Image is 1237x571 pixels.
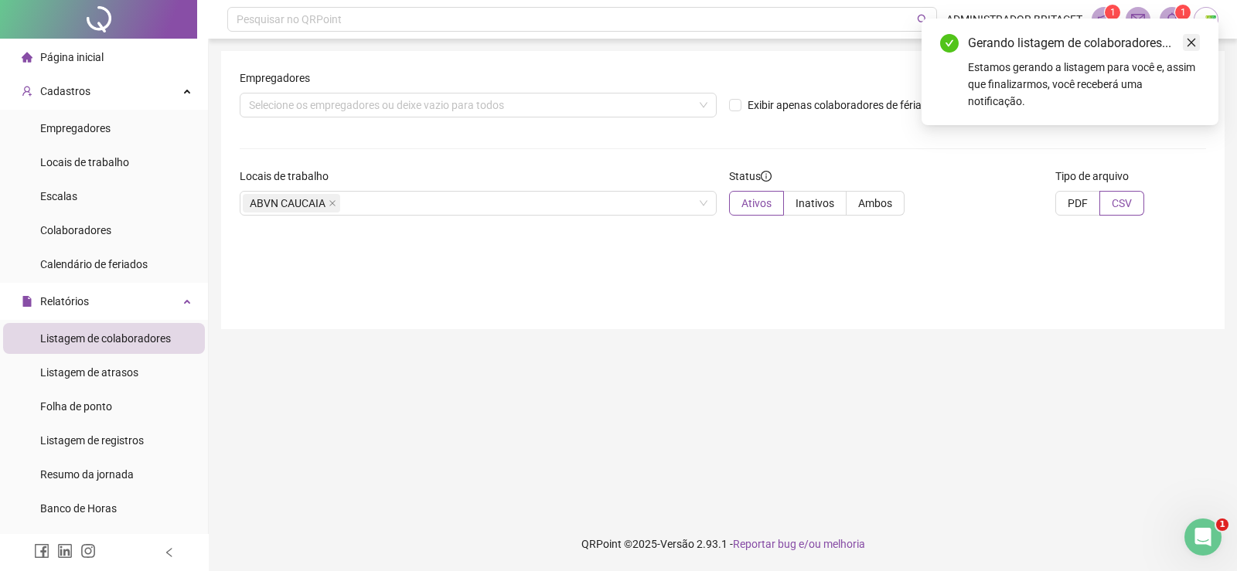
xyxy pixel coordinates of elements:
[22,86,32,97] span: user-add
[57,543,73,559] span: linkedin
[1175,5,1191,20] sup: 1
[40,434,144,447] span: Listagem de registros
[40,502,117,515] span: Banco de Horas
[40,156,129,168] span: Locais de trabalho
[1105,5,1120,20] sup: 1
[243,194,340,212] span: ABVN CAUCAIA
[40,51,104,63] span: Página inicial
[968,34,1200,53] div: Gerando listagem de colaboradores...
[946,11,1082,28] span: ADMINISTRADOR BRITACET
[40,224,111,236] span: Colaboradores
[796,197,834,209] span: Inativos
[22,296,32,307] span: file
[22,52,32,63] span: home
[940,34,959,53] span: check-circle
[858,197,892,209] span: Ambos
[1216,518,1228,531] span: 1
[40,295,89,308] span: Relatórios
[329,199,336,207] span: close
[1181,7,1186,18] span: 1
[40,400,112,413] span: Folha de ponto
[40,258,148,270] span: Calendário de feriados
[733,538,865,550] span: Reportar bug e/ou melhoria
[1183,34,1200,51] a: Close
[34,543,49,559] span: facebook
[1110,7,1116,18] span: 1
[968,59,1200,110] div: Estamos gerando a listagem para você e, assim que finalizarmos, você receberá uma notificação.
[40,190,77,202] span: Escalas
[1068,197,1088,209] span: PDF
[1184,518,1222,556] iframe: Intercom live chat
[729,168,772,185] span: Status
[741,97,933,114] span: Exibir apenas colaboradores de férias
[1165,12,1179,26] span: bell
[40,85,90,97] span: Cadastros
[1186,37,1197,48] span: close
[741,197,772,209] span: Ativos
[917,14,929,25] span: search
[660,538,694,550] span: Versão
[1131,12,1145,26] span: mail
[1194,8,1218,31] img: 73035
[40,366,138,379] span: Listagem de atrasos
[209,517,1237,571] footer: QRPoint © 2025 - 2.93.1 -
[1055,168,1129,185] span: Tipo de arquivo
[164,547,175,558] span: left
[240,70,320,87] label: Empregadores
[761,171,772,182] span: info-circle
[80,543,96,559] span: instagram
[40,332,171,345] span: Listagem de colaboradores
[40,468,134,481] span: Resumo da jornada
[1097,12,1111,26] span: notification
[40,122,111,134] span: Empregadores
[240,168,339,185] label: Locais de trabalho
[250,195,325,212] span: ABVN CAUCAIA
[1112,197,1132,209] span: CSV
